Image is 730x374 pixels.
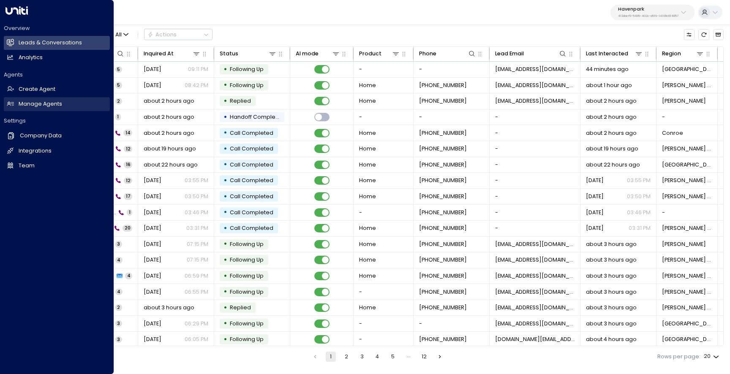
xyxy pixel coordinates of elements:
[419,161,467,169] span: +12532612671
[115,32,122,38] span: All
[419,336,467,343] span: +13195085949
[230,240,264,248] span: Following Up
[419,145,467,153] span: +12532612671
[662,66,712,73] span: Clinton Township
[187,256,208,264] p: 07:15 PM
[185,177,208,184] p: 03:55 PM
[495,256,575,264] span: heilderberg513@gmail.com
[144,320,161,328] span: Yesterday
[19,100,62,108] h2: Manage Agents
[419,193,467,200] span: +12532612671
[223,158,227,171] div: •
[656,109,718,125] td: -
[223,95,227,108] div: •
[359,224,376,232] span: Home
[354,332,414,347] td: -
[419,240,467,248] span: +18476307038
[144,272,161,280] span: Aug 12, 2025
[144,29,212,40] div: Button group with a nested menu
[4,128,110,143] a: Company Data
[223,254,227,267] div: •
[435,352,445,362] button: Go to next page
[4,144,110,158] a: Integrations
[662,240,706,248] span: Romeo
[662,336,712,343] span: Stewartville
[704,351,721,362] div: 20
[586,224,604,232] span: Aug 08, 2025
[115,114,121,120] span: 1
[657,353,700,361] label: Rows per page:
[230,224,273,232] span: Call Completed
[127,209,132,216] span: 1
[586,288,637,296] span: about 3 hours ago
[19,85,55,93] h2: Create Agent
[144,82,161,89] span: Aug 09, 2025
[123,130,132,136] span: 14
[662,177,712,184] span: Carter Lake
[419,82,467,89] span: +15313521293
[419,256,467,264] span: +16055017914
[230,145,273,152] span: Call Completed
[185,272,208,280] p: 06:59 PM
[662,145,712,153] span: Carter Lake
[230,193,273,200] span: Call Completed
[359,82,376,89] span: Home
[310,352,445,362] nav: pagination navigation
[115,336,122,343] span: 3
[662,49,681,58] div: Region
[223,285,227,298] div: •
[490,221,580,236] td: -
[490,157,580,173] td: -
[495,336,575,343] span: kmo9390.km@gmail.com
[144,336,161,343] span: Yesterday
[419,272,467,280] span: +15312138626
[144,193,161,200] span: Aug 08, 2025
[223,222,227,235] div: •
[4,71,110,79] h2: Agents
[230,304,251,311] span: Replied
[223,174,227,187] div: •
[372,352,382,362] button: Go to page 4
[115,257,123,263] span: 4
[223,142,227,156] div: •
[124,177,132,184] span: 12
[354,316,414,331] td: -
[586,177,604,184] span: Aug 08, 2025
[186,224,208,232] p: 03:31 PM
[419,288,467,296] span: +14024903752
[144,145,196,153] span: about 19 hours ago
[495,97,575,105] span: cassidylynn2005@gmail.com
[662,49,705,58] div: Region
[4,159,110,173] a: Team
[662,320,712,328] span: Clinton Township
[124,146,132,152] span: 12
[185,193,208,200] p: 03:50 PM
[586,113,637,121] span: about 2 hours ago
[4,117,110,125] h2: Settings
[586,66,629,73] span: 44 minutes ago
[495,82,575,89] span: dcobbin26@gmail.com
[354,284,414,300] td: -
[610,5,695,20] button: Havenpark413dacf9-5485-402c-a519-14108c614857
[223,206,227,219] div: •
[115,98,122,104] span: 2
[144,49,174,58] div: Inquired At
[115,82,122,88] span: 5
[586,272,637,280] span: about 3 hours ago
[144,66,161,73] span: Aug 09, 2025
[223,190,227,203] div: •
[490,189,580,205] td: -
[419,49,477,58] div: Phone
[230,82,264,89] span: Following Up
[662,256,712,264] span: Carter Lake
[223,126,227,139] div: •
[586,304,637,311] span: about 3 hours ago
[115,241,122,247] span: 3
[388,352,398,362] button: Go to page 5
[419,304,467,311] span: +15312672829
[495,304,575,311] span: abrahamtazhane@outlook.com
[115,320,122,327] span: 3
[4,82,110,96] a: Create Agent
[230,320,264,327] span: Following Up
[4,51,110,65] a: Analytics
